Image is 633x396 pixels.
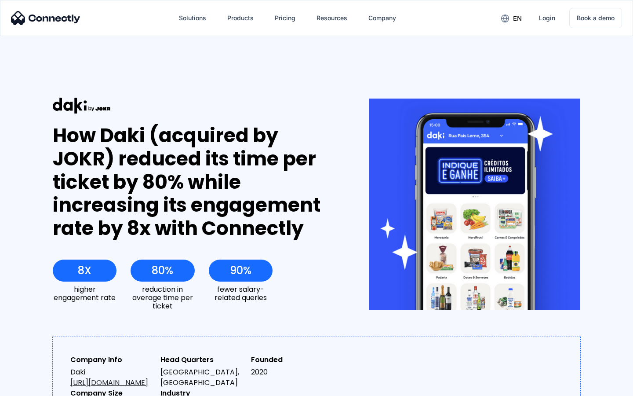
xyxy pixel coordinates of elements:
div: Company [368,12,396,24]
div: Founded [251,355,334,365]
div: [GEOGRAPHIC_DATA], [GEOGRAPHIC_DATA] [160,367,244,388]
div: 90% [230,264,251,277]
a: Book a demo [569,8,622,28]
div: reduction in average time per ticket [131,285,194,311]
img: Connectly Logo [11,11,80,25]
a: Login [532,7,562,29]
aside: Language selected: English [9,381,53,393]
div: Products [227,12,254,24]
div: higher engagement rate [53,285,116,302]
div: Resources [316,12,347,24]
a: [URL][DOMAIN_NAME] [70,378,148,388]
div: How Daki (acquired by JOKR) reduced its time per ticket by 80% while increasing its engagement ra... [53,124,337,240]
div: fewer salary-related queries [209,285,273,302]
a: Pricing [268,7,302,29]
div: en [513,12,522,25]
div: Head Quarters [160,355,244,365]
div: Solutions [179,12,206,24]
div: 2020 [251,367,334,378]
div: 80% [152,264,173,277]
div: Company Info [70,355,153,365]
div: Pricing [275,12,295,24]
div: Daki [70,367,153,388]
ul: Language list [18,381,53,393]
div: Login [539,12,555,24]
div: 8X [78,264,91,277]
